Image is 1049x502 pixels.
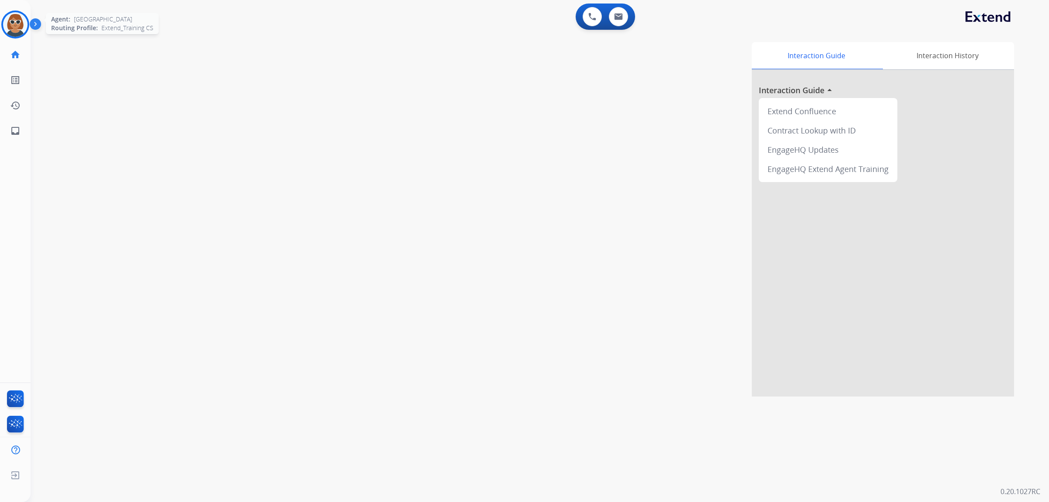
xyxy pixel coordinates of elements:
div: Contract Lookup with ID [762,121,894,140]
span: Agent: [51,15,70,24]
div: Interaction Guide [752,42,881,69]
div: EngageHQ Updates [762,140,894,159]
div: EngageHQ Extend Agent Training [762,159,894,179]
span: Extend_Training CS [101,24,153,32]
p: 0.20.1027RC [1000,486,1040,497]
mat-icon: list_alt [10,75,21,85]
img: avatar [3,12,28,37]
mat-icon: inbox [10,126,21,136]
span: Routing Profile: [51,24,98,32]
mat-icon: home [10,49,21,60]
div: Interaction History [881,42,1014,69]
div: Extend Confluence [762,102,894,121]
span: [GEOGRAPHIC_DATA] [74,15,132,24]
mat-icon: history [10,100,21,111]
